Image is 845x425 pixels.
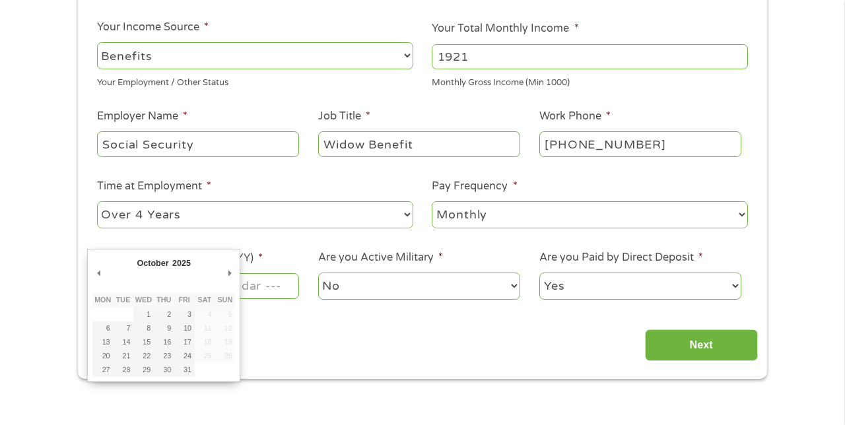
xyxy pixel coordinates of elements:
input: (231) 754-4010 [539,131,741,156]
button: 22 [133,349,154,363]
button: 21 [113,349,133,363]
div: 2025 [170,254,192,272]
button: 16 [154,335,174,349]
button: 15 [133,335,154,349]
button: 31 [174,363,195,377]
button: 9 [154,321,174,335]
button: 20 [92,349,113,363]
abbr: Wednesday [135,296,152,304]
button: 24 [174,349,195,363]
div: Monthly Gross Income (Min 1000) [432,72,748,90]
abbr: Tuesday [116,296,131,304]
label: Are you Active Military [318,251,443,265]
input: Walmart [97,131,299,156]
button: 6 [92,321,113,335]
button: 2 [154,308,174,321]
button: 29 [133,363,154,377]
button: Previous Month [92,264,104,282]
input: Cashier [318,131,520,156]
button: 7 [113,321,133,335]
abbr: Thursday [156,296,171,304]
label: Time at Employment [97,180,211,193]
label: Work Phone [539,110,611,123]
button: 17 [174,335,195,349]
button: 10 [174,321,195,335]
abbr: Sunday [217,296,232,304]
label: Your Total Monthly Income [432,22,578,36]
button: 27 [92,363,113,377]
div: October [135,254,171,272]
button: Next Month [223,264,235,282]
button: 30 [154,363,174,377]
input: 1800 [432,44,748,69]
div: Your Employment / Other Status [97,72,413,90]
label: Pay Frequency [432,180,517,193]
abbr: Monday [94,296,111,304]
button: 13 [92,335,113,349]
label: Employer Name [97,110,187,123]
abbr: Friday [178,296,189,304]
button: 23 [154,349,174,363]
label: Job Title [318,110,370,123]
button: 8 [133,321,154,335]
label: Are you Paid by Direct Deposit [539,251,703,265]
button: 1 [133,308,154,321]
input: Next [645,329,758,362]
button: 14 [113,335,133,349]
button: 3 [174,308,195,321]
label: Your Income Source [97,20,209,34]
abbr: Saturday [198,296,212,304]
button: 28 [113,363,133,377]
